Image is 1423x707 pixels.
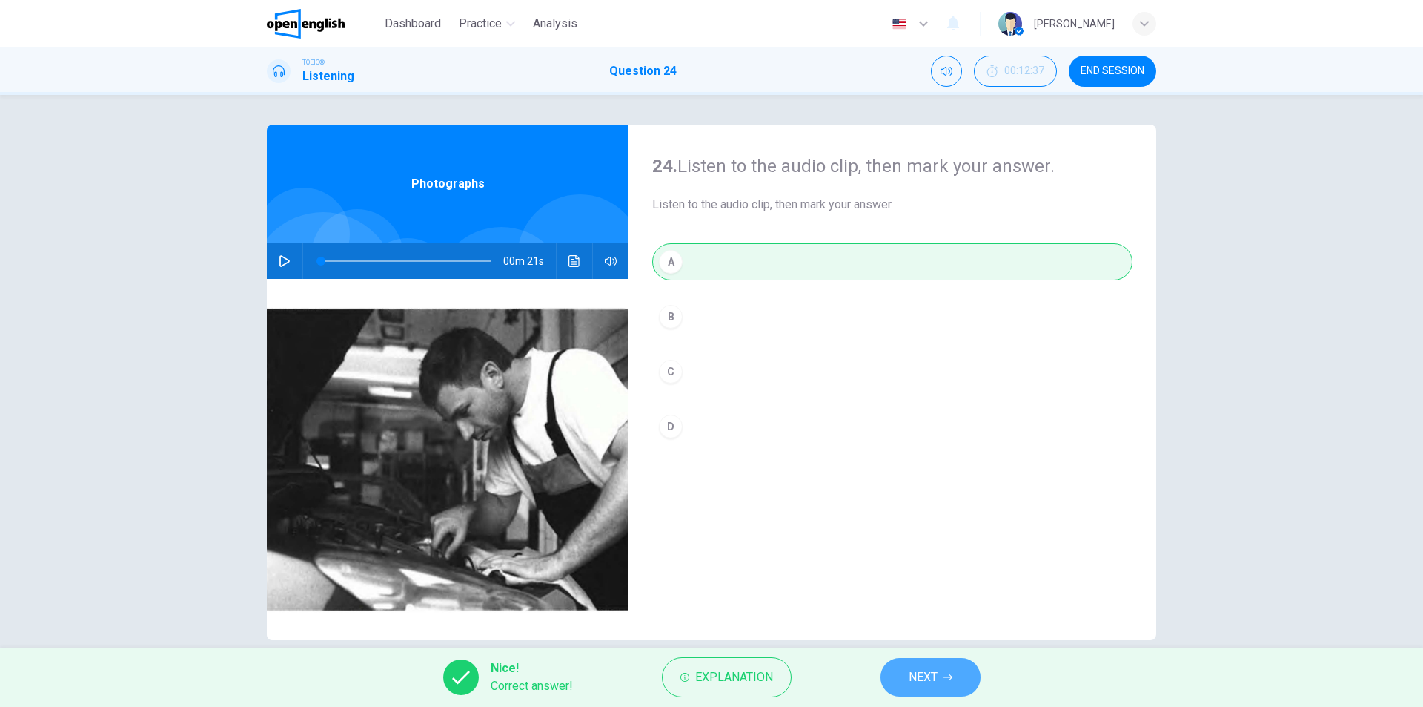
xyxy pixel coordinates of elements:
[1081,65,1144,77] span: END SESSION
[267,279,628,640] img: Photographs
[695,667,773,688] span: Explanation
[491,660,573,677] span: Nice!
[411,175,485,193] span: Photographs
[491,677,573,695] span: Correct answer!
[533,15,577,33] span: Analysis
[459,15,502,33] span: Practice
[1069,56,1156,87] button: END SESSION
[652,154,1132,178] h4: Listen to the audio clip, then mark your answer.
[974,56,1057,87] button: 00:12:37
[1004,65,1044,77] span: 00:12:37
[662,657,792,697] button: Explanation
[379,10,447,37] button: Dashboard
[998,12,1022,36] img: Profile picture
[302,68,354,85] h1: Listening
[503,243,556,279] span: 00m 21s
[909,667,938,688] span: NEXT
[563,243,586,279] button: Click to see the audio transcription
[890,19,909,30] img: en
[527,10,583,37] button: Analysis
[385,15,441,33] span: Dashboard
[609,62,677,80] h1: Question 24
[267,9,379,39] a: OpenEnglish logo
[302,57,325,68] span: TOEIC®
[931,56,962,87] div: Mute
[267,9,345,39] img: OpenEnglish logo
[1034,15,1115,33] div: [PERSON_NAME]
[652,156,677,177] strong: 24.
[880,658,981,697] button: NEXT
[974,56,1057,87] div: Hide
[652,196,1132,214] span: Listen to the audio clip, then mark your answer.
[453,10,521,37] button: Practice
